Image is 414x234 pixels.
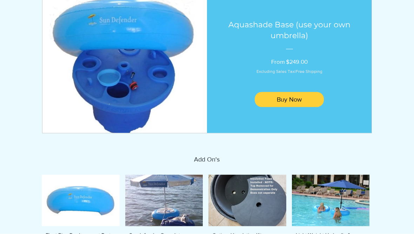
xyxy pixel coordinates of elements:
button: Free Shipping [296,69,322,75]
span: From $249.00 [271,58,308,65]
span: Excluding Sales Tax [256,69,295,74]
h3: Aquashade Base (use your own umbrella) [227,20,352,41]
span: Buy Now [260,95,318,104]
button: Buy Now [255,92,323,107]
p: Add On's [69,156,345,163]
span: | [295,69,296,74]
